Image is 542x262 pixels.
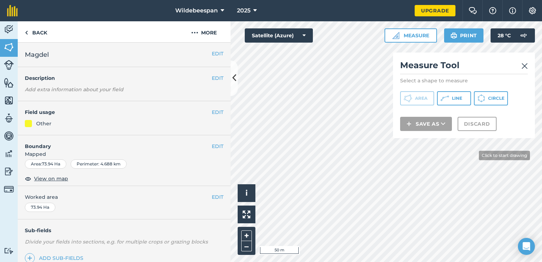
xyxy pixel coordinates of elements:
button: View on map [25,174,68,183]
img: A question mark icon [488,7,497,14]
h4: Sub-fields [18,226,231,234]
span: Circle [488,95,504,101]
button: EDIT [212,50,223,58]
button: – [241,241,252,251]
img: Ruler icon [392,32,399,39]
button: EDIT [212,108,223,116]
a: Back [18,21,54,42]
img: svg+xml;base64,PHN2ZyB4bWxucz0iaHR0cDovL3d3dy53My5vcmcvMjAwMC9zdmciIHdpZHRoPSIyMiIgaGVpZ2h0PSIzMC... [521,62,528,70]
img: svg+xml;base64,PD94bWwgdmVyc2lvbj0iMS4wIiBlbmNvZGluZz0idXRmLTgiPz4KPCEtLSBHZW5lcmF0b3I6IEFkb2JlIE... [4,166,14,177]
button: Area [400,91,434,105]
div: Other [36,120,51,127]
img: svg+xml;base64,PD94bWwgdmVyc2lvbj0iMS4wIiBlbmNvZGluZz0idXRmLTgiPz4KPCEtLSBHZW5lcmF0b3I6IEFkb2JlIE... [4,131,14,141]
img: svg+xml;base64,PD94bWwgdmVyc2lvbj0iMS4wIiBlbmNvZGluZz0idXRmLTgiPz4KPCEtLSBHZW5lcmF0b3I6IEFkb2JlIE... [4,24,14,35]
img: A cog icon [528,7,537,14]
img: svg+xml;base64,PHN2ZyB4bWxucz0iaHR0cDovL3d3dy53My5vcmcvMjAwMC9zdmciIHdpZHRoPSI1NiIgaGVpZ2h0PSI2MC... [4,42,14,53]
img: svg+xml;base64,PHN2ZyB4bWxucz0iaHR0cDovL3d3dy53My5vcmcvMjAwMC9zdmciIHdpZHRoPSIxOSIgaGVpZ2h0PSIyNC... [450,31,457,40]
button: EDIT [212,142,223,150]
button: i [238,184,255,202]
img: svg+xml;base64,PD94bWwgdmVyc2lvbj0iMS4wIiBlbmNvZGluZz0idXRmLTgiPz4KPCEtLSBHZW5lcmF0b3I6IEFkb2JlIE... [4,113,14,124]
h2: Measure Tool [400,60,528,74]
em: Divide your fields into sections, e.g. for multiple crops or grazing blocks [25,239,208,245]
button: Circle [474,91,508,105]
img: svg+xml;base64,PD94bWwgdmVyc2lvbj0iMS4wIiBlbmNvZGluZz0idXRmLTgiPz4KPCEtLSBHZW5lcmF0b3I6IEFkb2JlIE... [4,247,14,254]
button: EDIT [212,74,223,82]
span: Wildebeespan [175,6,218,15]
button: More [177,21,231,42]
img: fieldmargin Logo [7,5,18,16]
img: Two speech bubbles overlapping with the left bubble in the forefront [469,7,477,14]
button: Print [444,28,484,43]
button: Satellite (Azure) [245,28,313,43]
span: 28 ° C [498,28,511,43]
span: Mapped [18,150,231,158]
h4: Field usage [25,108,212,116]
em: Add extra information about your field [25,86,123,93]
img: svg+xml;base64,PHN2ZyB4bWxucz0iaHR0cDovL3d3dy53My5vcmcvMjAwMC9zdmciIHdpZHRoPSIxNyIgaGVpZ2h0PSIxNy... [509,6,516,15]
img: svg+xml;base64,PD94bWwgdmVyc2lvbj0iMS4wIiBlbmNvZGluZz0idXRmLTgiPz4KPCEtLSBHZW5lcmF0b3I6IEFkb2JlIE... [4,60,14,70]
span: View on map [34,175,68,182]
span: 2025 [237,6,250,15]
span: i [245,189,248,197]
img: svg+xml;base64,PHN2ZyB4bWxucz0iaHR0cDovL3d3dy53My5vcmcvMjAwMC9zdmciIHdpZHRoPSI1NiIgaGVpZ2h0PSI2MC... [4,77,14,88]
div: Area : 73.94 Ha [25,159,66,169]
img: svg+xml;base64,PHN2ZyB4bWxucz0iaHR0cDovL3d3dy53My5vcmcvMjAwMC9zdmciIHdpZHRoPSI1NiIgaGVpZ2h0PSI2MC... [4,95,14,106]
button: EDIT [212,193,223,201]
h4: Boundary [18,135,212,150]
span: Magdel [25,50,49,60]
div: Click to start drawing [479,151,530,160]
div: Perimeter : 4.688 km [71,159,127,169]
button: 28 °C [491,28,535,43]
h4: Description [25,74,223,82]
span: Worked area [25,193,223,201]
button: Save as [400,117,452,131]
img: svg+xml;base64,PHN2ZyB4bWxucz0iaHR0cDovL3d3dy53My5vcmcvMjAwMC9zdmciIHdpZHRoPSIxOCIgaGVpZ2h0PSIyNC... [25,174,31,183]
img: svg+xml;base64,PD94bWwgdmVyc2lvbj0iMS4wIiBlbmNvZGluZz0idXRmLTgiPz4KPCEtLSBHZW5lcmF0b3I6IEFkb2JlIE... [4,148,14,159]
img: svg+xml;base64,PHN2ZyB4bWxucz0iaHR0cDovL3d3dy53My5vcmcvMjAwMC9zdmciIHdpZHRoPSI5IiBoZWlnaHQ9IjI0Ii... [25,28,28,37]
img: svg+xml;base64,PD94bWwgdmVyc2lvbj0iMS4wIiBlbmNvZGluZz0idXRmLTgiPz4KPCEtLSBHZW5lcmF0b3I6IEFkb2JlIE... [516,28,531,43]
span: Line [452,95,462,101]
button: + [241,230,252,241]
img: svg+xml;base64,PHN2ZyB4bWxucz0iaHR0cDovL3d3dy53My5vcmcvMjAwMC9zdmciIHdpZHRoPSIxNCIgaGVpZ2h0PSIyNC... [406,120,411,128]
a: Upgrade [415,5,455,16]
button: Measure [385,28,437,43]
img: svg+xml;base64,PHN2ZyB4bWxucz0iaHR0cDovL3d3dy53My5vcmcvMjAwMC9zdmciIHdpZHRoPSIyMCIgaGVpZ2h0PSIyNC... [191,28,198,37]
img: Four arrows, one pointing top left, one top right, one bottom right and the last bottom left [243,211,250,218]
div: Open Intercom Messenger [518,238,535,255]
div: 73.94 Ha [25,203,55,212]
button: Discard [458,117,497,131]
img: svg+xml;base64,PD94bWwgdmVyc2lvbj0iMS4wIiBlbmNvZGluZz0idXRmLTgiPz4KPCEtLSBHZW5lcmF0b3I6IEFkb2JlIE... [4,184,14,194]
span: Area [415,95,427,101]
button: Line [437,91,471,105]
p: Select a shape to measure [400,77,528,84]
